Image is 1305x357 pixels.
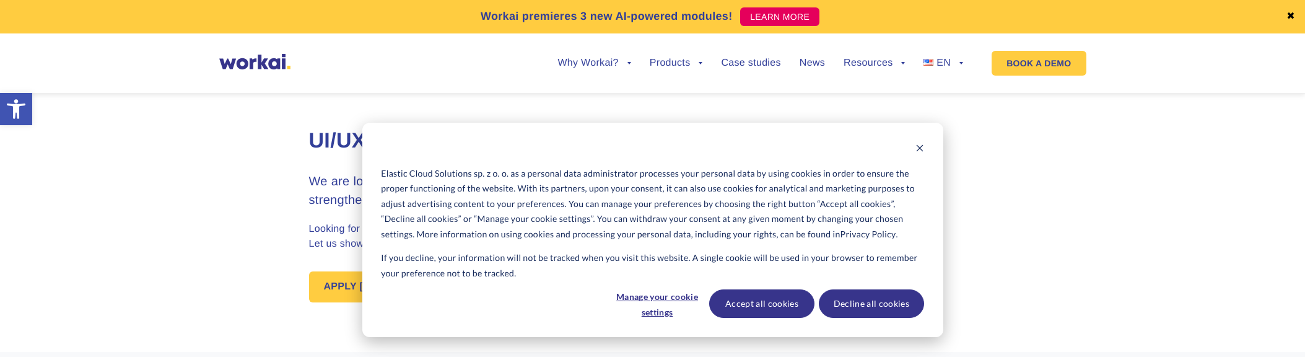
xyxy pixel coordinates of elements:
button: Decline all cookies [819,289,924,318]
h3: We are looking for an experienced UI/UX Designer to strengthen our Product Team. [309,172,653,209]
a: APPLY [DATE]! [309,271,412,302]
a: Privacy Policy [840,227,896,242]
a: News [800,58,825,68]
span: EN [936,58,951,68]
p: Elastic Cloud Solutions sp. z o. o. as a personal data administrator processes your personal data... [381,166,923,242]
a: LEARN MORE [740,7,819,26]
a: BOOK A DEMO [992,51,1086,76]
a: Resources [844,58,905,68]
a: Products [650,58,703,68]
a: Case studies [721,58,780,68]
p: Looking for new challenges or just tired of a boring software house reality? Let us show you what... [309,222,653,252]
a: Why Workai? [557,58,631,68]
p: Workai premieres 3 new AI-powered modules! [481,8,733,25]
p: If you decline, your information will not be tracked when you visit this website. A single cookie... [381,250,923,281]
button: Accept all cookies [709,289,814,318]
button: Manage your cookie settings [609,289,705,318]
h1: UI/UX Designer [309,127,653,156]
div: Cookie banner [362,123,943,337]
a: ✖ [1286,12,1295,22]
button: Dismiss cookie banner [915,142,924,157]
